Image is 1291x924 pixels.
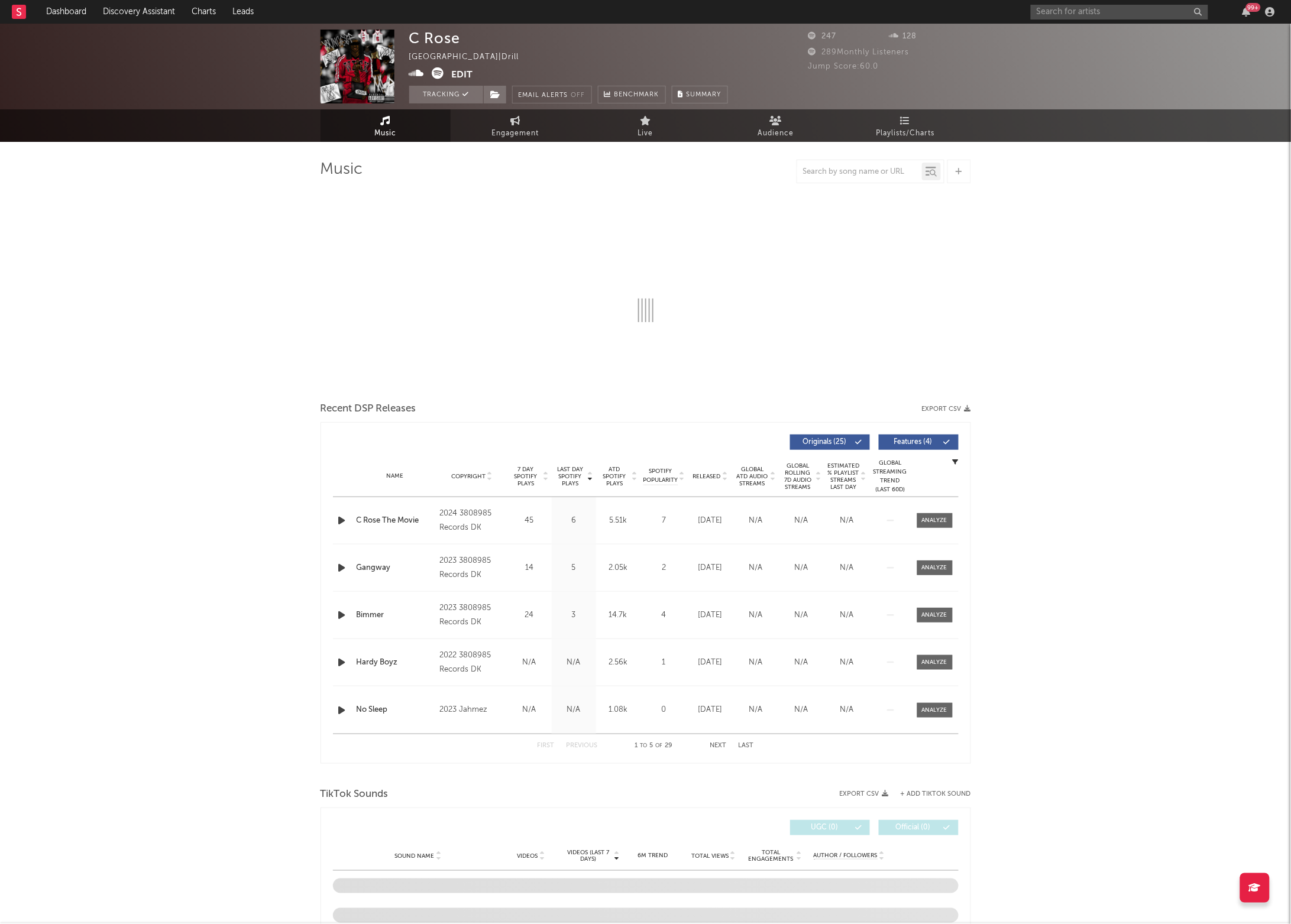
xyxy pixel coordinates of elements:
div: 2.05k [599,562,638,574]
div: [DATE] [691,657,730,669]
button: + Add TikTok Sound [889,791,971,797]
a: Bimmer [357,609,434,621]
div: 5.51k [599,515,638,527]
div: [DATE] [691,609,730,621]
div: 5 [555,562,593,574]
span: 289 Monthly Listeners [808,48,910,56]
button: Last [739,743,754,749]
a: Live [581,109,711,142]
div: N/A [736,609,776,621]
div: N/A [736,515,776,527]
div: 7 [643,515,685,527]
span: Videos [517,852,538,860]
button: Export CSV [840,790,889,797]
span: Spotify Popularity [643,467,678,485]
div: 1 [643,657,685,669]
div: N/A [827,704,867,716]
div: 6 [555,515,593,527]
a: Audience [711,109,841,142]
input: Search for artists [1031,5,1208,20]
a: Benchmark [598,86,666,103]
span: 247 [808,33,837,40]
span: Jump Score: 60.0 [808,63,879,70]
span: Estimated % Playlist Streams Last Day [827,462,860,491]
div: N/A [736,657,776,669]
span: Author / Followers [814,852,878,860]
span: of [656,743,663,748]
a: Hardy Boyz [357,657,434,669]
span: Engagement [492,127,539,141]
span: UGC ( 0 ) [798,824,852,831]
span: 7 Day Spotify Plays [510,466,542,487]
span: Copyright [451,473,486,480]
span: TikTok Sounds [321,787,389,802]
span: Summary [687,92,721,98]
div: 3 [555,609,593,621]
div: 14.7k [599,609,638,621]
a: Playlists/Charts [841,109,971,142]
button: UGC(0) [790,820,870,835]
div: 45 [510,515,549,527]
div: N/A [555,657,593,669]
div: [DATE] [691,515,730,527]
span: Released [693,473,721,480]
div: 2 [643,562,685,574]
input: Search by song name or URL [797,167,922,177]
button: Email AlertsOff [512,86,592,103]
div: N/A [736,704,776,716]
button: Official(0) [879,820,959,835]
a: No Sleep [357,704,434,716]
div: N/A [736,562,776,574]
span: Audience [758,127,794,141]
a: Music [321,109,451,142]
div: 14 [510,562,549,574]
div: N/A [782,609,821,621]
div: N/A [782,515,821,527]
div: 2024 3808985 Records DK [439,507,504,535]
div: N/A [555,704,593,716]
button: Previous [567,743,598,749]
span: Benchmark [614,88,659,102]
div: 6M Trend [625,851,680,860]
button: Next [710,743,727,749]
span: ATD Spotify Plays [599,466,630,487]
button: Summary [672,86,728,103]
div: N/A [782,704,821,716]
span: Official ( 0 ) [886,824,941,831]
span: Videos (last 7 days) [564,849,612,863]
a: Engagement [451,109,581,142]
button: Features(4) [879,435,959,450]
div: 2023 3808985 Records DK [439,601,504,630]
div: C Rose [409,30,461,47]
span: Global ATD Audio Streams [736,466,769,487]
span: to [640,743,648,748]
span: Last Day Spotify Plays [555,466,586,487]
button: First [538,743,555,749]
div: 2023 3808985 Records DK [439,554,504,582]
span: Playlists/Charts [876,127,935,141]
span: Sound Name [395,852,435,860]
button: Export CSV [922,406,971,413]
div: 24 [510,609,549,621]
button: + Add TikTok Sound [901,791,971,797]
span: Music [374,127,396,141]
a: C Rose The Movie [357,515,434,527]
span: Recent DSP Releases [321,402,416,416]
div: [DATE] [691,562,730,574]
div: [DATE] [691,704,730,716]
a: Gangway [357,562,434,574]
div: N/A [782,657,821,669]
span: Total Views [691,852,729,860]
span: 128 [889,33,917,40]
div: N/A [827,562,867,574]
div: 1.08k [599,704,638,716]
div: 4 [643,609,685,621]
em: Off [571,92,585,99]
span: Global Rolling 7D Audio Streams [782,462,814,491]
div: 2023 Jahmez [439,703,504,717]
div: 1 5 29 [622,739,687,753]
